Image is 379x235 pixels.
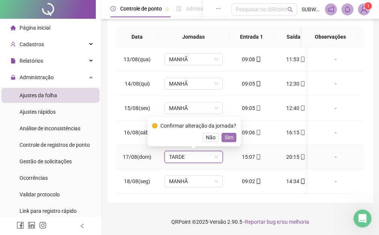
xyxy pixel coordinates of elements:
span: Observações [308,33,352,41]
span: 16/08(sáb) [124,130,151,136]
th: Observações [302,27,358,47]
span: TARDE [169,151,218,163]
span: mobile [299,105,305,111]
span: Ocorrências [20,175,48,181]
div: 09:02 [235,177,267,185]
span: facebook [17,221,24,229]
span: mobile [299,81,305,86]
th: Saída 1 [273,27,318,47]
span: MANHÃ [169,78,218,89]
span: Sim [225,133,233,142]
span: exclamation-circle [152,123,157,128]
span: 15/08(sex) [124,105,150,111]
th: Entrada 1 [229,27,273,47]
span: mobile [255,130,261,135]
span: file-done [176,6,181,11]
div: 15:07 [235,153,267,161]
span: mobile [299,130,305,135]
sup: Atualize o seu contato no menu Meus Dados [364,2,372,10]
span: mobile [255,154,261,160]
th: Jornadas [158,27,229,47]
span: file [11,58,16,63]
span: 17/08(dom) [123,154,151,160]
span: Página inicial [20,25,50,31]
span: Admissão digital [186,6,225,12]
span: pushpin [165,7,169,11]
div: - [314,104,358,112]
div: - [314,55,358,63]
div: - [314,177,358,185]
span: Administração [20,74,54,80]
div: - [314,80,358,88]
span: MANHÃ [169,54,218,65]
div: 09:05 [235,80,267,88]
span: instagram [39,221,47,229]
span: Reportar bug e/ou melhoria [245,219,309,225]
div: 09:08 [235,55,267,63]
iframe: Intercom live chat [353,209,371,227]
button: Sim [222,133,236,142]
span: 14/08(qui) [125,81,150,87]
span: Controle de registros de ponto [20,142,90,148]
div: 12:30 [279,80,312,88]
span: Validar protocolo [20,191,60,197]
span: Ajustes rápidos [20,109,56,115]
div: 14:34 [279,177,312,185]
span: MANHÃ [169,176,218,187]
span: lock [11,75,16,80]
span: 18/08(seg) [124,178,150,184]
span: 1 [367,3,370,9]
div: 16:15 [279,128,312,137]
img: 7526 [358,4,370,15]
span: Link para registro rápido [20,208,77,214]
div: 11:53 [279,55,312,63]
span: linkedin [28,221,35,229]
span: Relatórios [20,58,43,64]
th: Data [116,27,158,47]
span: mobile [299,154,305,160]
span: Ajustes da folha [20,92,57,98]
span: Controle de ponto [120,6,162,12]
span: clock-circle [110,6,116,11]
span: Versão [210,219,226,225]
span: Análise de inconsistências [20,125,80,131]
span: left [80,223,85,229]
span: home [11,25,16,30]
span: mobile [255,105,261,111]
div: - [314,128,358,137]
button: Não [203,133,219,142]
span: SUBWAY [302,5,320,14]
span: mobile [299,57,305,62]
span: user-add [11,42,16,47]
footer: QRPoint © 2025 - 2.90.5 - [101,209,379,235]
div: 12:40 [279,104,312,112]
div: 09:06 [235,128,267,137]
div: - [314,153,358,161]
span: mobile [255,81,261,86]
div: 09:05 [235,104,267,112]
span: Não [206,133,216,142]
span: ellipsis [216,6,221,11]
span: mobile [299,179,305,184]
span: MANHÃ [169,102,218,114]
span: mobile [255,57,261,62]
span: bell [344,6,351,13]
div: Confirmar alteração da jornada? [160,122,236,130]
span: notification [328,6,334,13]
span: mobile [255,179,261,184]
span: Cadastros [20,41,44,47]
span: 13/08(qua) [124,56,151,62]
span: search [287,7,293,12]
span: Gestão de solicitações [20,158,72,164]
div: 20:15 [279,153,312,161]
